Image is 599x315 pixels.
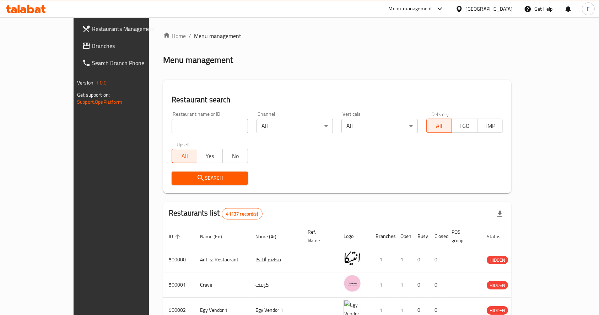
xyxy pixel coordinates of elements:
[77,78,95,87] span: Version:
[226,151,245,161] span: No
[169,208,263,219] h2: Restaurants list
[250,272,302,298] td: كرييف
[395,247,412,272] td: 1
[429,272,446,298] td: 0
[370,272,395,298] td: 1
[257,119,333,133] div: All
[172,172,248,185] button: Search
[344,249,361,267] img: Antika Restaurant
[491,205,508,222] div: Export file
[487,306,508,315] span: HIDDEN
[194,272,250,298] td: Crave
[163,272,194,298] td: 500001
[487,281,508,289] span: HIDDEN
[92,42,168,50] span: Branches
[487,256,508,264] span: HIDDEN
[194,32,241,40] span: Menu management
[200,151,220,161] span: Yes
[477,119,503,133] button: TMP
[175,151,194,161] span: All
[412,247,429,272] td: 0
[250,247,302,272] td: مطعم أنتيكا
[96,78,107,87] span: 1.0.0
[308,228,329,245] span: Ref. Name
[163,32,186,40] a: Home
[389,5,432,13] div: Menu-management
[163,32,511,40] nav: breadcrumb
[370,226,395,247] th: Branches
[338,226,370,247] th: Logo
[92,59,168,67] span: Search Branch Phone
[222,208,263,219] div: Total records count
[197,149,222,163] button: Yes
[480,121,500,131] span: TMP
[163,247,194,272] td: 500000
[429,226,446,247] th: Closed
[77,90,110,99] span: Get support on:
[429,247,446,272] td: 0
[76,54,174,71] a: Search Branch Phone
[341,119,418,133] div: All
[172,119,248,133] input: Search for restaurant name or ID..
[395,272,412,298] td: 1
[77,97,122,107] a: Support.OpsPlatform
[370,247,395,272] td: 1
[172,149,197,163] button: All
[92,25,168,33] span: Restaurants Management
[255,232,286,241] span: Name (Ar)
[177,174,242,183] span: Search
[412,226,429,247] th: Busy
[76,20,174,37] a: Restaurants Management
[222,149,248,163] button: No
[172,94,503,105] h2: Restaurant search
[222,211,262,217] span: 41137 record(s)
[194,247,250,272] td: Antika Restaurant
[189,32,191,40] li: /
[452,228,473,245] span: POS group
[466,5,513,13] div: [GEOGRAPHIC_DATA]
[169,232,182,241] span: ID
[426,119,452,133] button: All
[487,306,508,315] div: HIDDEN
[344,275,361,292] img: Crave
[200,232,231,241] span: Name (En)
[431,112,449,116] label: Delivery
[395,226,412,247] th: Open
[455,121,474,131] span: TGO
[177,142,190,147] label: Upsell
[163,54,233,66] h2: Menu management
[587,5,589,13] span: F
[412,272,429,298] td: 0
[76,37,174,54] a: Branches
[452,119,477,133] button: TGO
[487,232,510,241] span: Status
[430,121,449,131] span: All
